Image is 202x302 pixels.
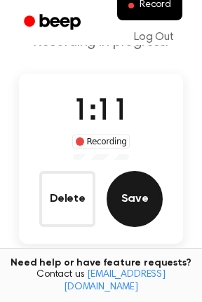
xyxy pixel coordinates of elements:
[73,97,129,127] span: 1:11
[14,9,93,36] a: Beep
[8,269,194,294] span: Contact us
[120,20,188,54] a: Log Out
[72,135,130,149] div: Recording
[39,171,95,227] button: Delete Audio Record
[107,171,163,227] button: Save Audio Record
[64,270,166,292] a: [EMAIL_ADDRESS][DOMAIN_NAME]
